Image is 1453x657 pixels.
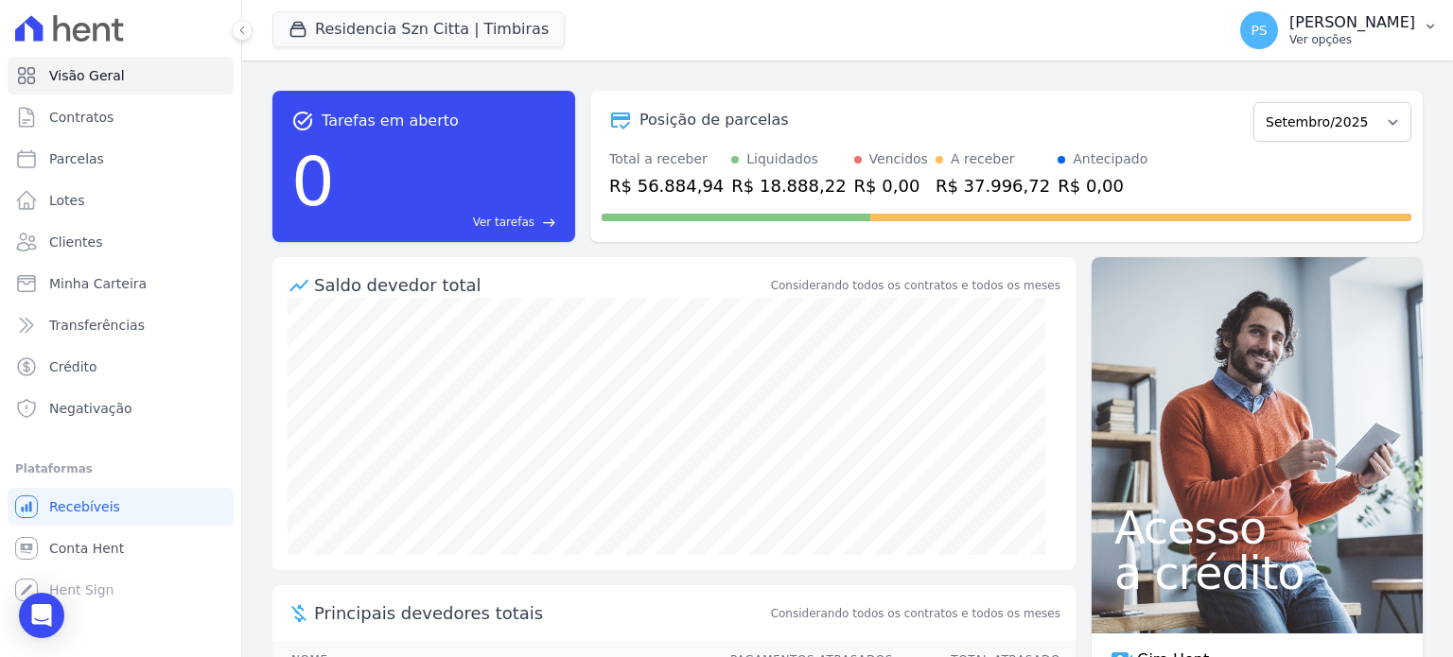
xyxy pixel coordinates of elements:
button: Residencia Szn Citta | Timbiras [272,11,565,47]
a: Lotes [8,182,234,219]
div: Total a receber [609,149,724,169]
span: Transferências [49,316,145,335]
a: Clientes [8,223,234,261]
span: PS [1251,24,1267,37]
a: Ver tarefas east [342,214,556,231]
div: Liquidados [746,149,818,169]
a: Crédito [8,348,234,386]
div: Antecipado [1073,149,1147,169]
span: Visão Geral [49,66,125,85]
span: Acesso [1114,505,1400,550]
span: Negativação [49,399,132,418]
span: task_alt [291,110,314,132]
div: R$ 0,00 [1058,173,1147,199]
div: Posição de parcelas [639,109,789,131]
div: R$ 56.884,94 [609,173,724,199]
a: Negativação [8,389,234,427]
span: Minha Carteira [49,274,147,293]
span: Clientes [49,233,102,251]
span: Parcelas [49,149,104,168]
a: Visão Geral [8,57,234,95]
div: A receber [951,149,1015,169]
a: Minha Carteira [8,265,234,303]
span: Considerando todos os contratos e todos os meses [771,605,1060,622]
div: Vencidos [869,149,928,169]
span: Crédito [49,357,97,376]
div: 0 [291,132,335,231]
p: [PERSON_NAME] [1289,13,1415,32]
span: Principais devedores totais [314,600,767,626]
div: R$ 0,00 [854,173,928,199]
div: Considerando todos os contratos e todos os meses [771,277,1060,294]
span: a crédito [1114,550,1400,596]
a: Parcelas [8,140,234,178]
div: Open Intercom Messenger [19,593,64,638]
span: east [542,216,556,230]
p: Ver opções [1289,32,1415,47]
button: PS [PERSON_NAME] Ver opções [1225,4,1453,57]
div: R$ 37.996,72 [936,173,1050,199]
div: R$ 18.888,22 [731,173,846,199]
a: Conta Hent [8,529,234,567]
a: Transferências [8,306,234,344]
span: Conta Hent [49,539,124,558]
span: Tarefas em aberto [322,110,459,132]
span: Contratos [49,108,114,127]
div: Plataformas [15,458,226,480]
span: Ver tarefas [473,214,534,231]
a: Recebíveis [8,488,234,526]
a: Contratos [8,98,234,136]
div: Saldo devedor total [314,272,767,298]
span: Recebíveis [49,497,120,516]
span: Lotes [49,191,85,210]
